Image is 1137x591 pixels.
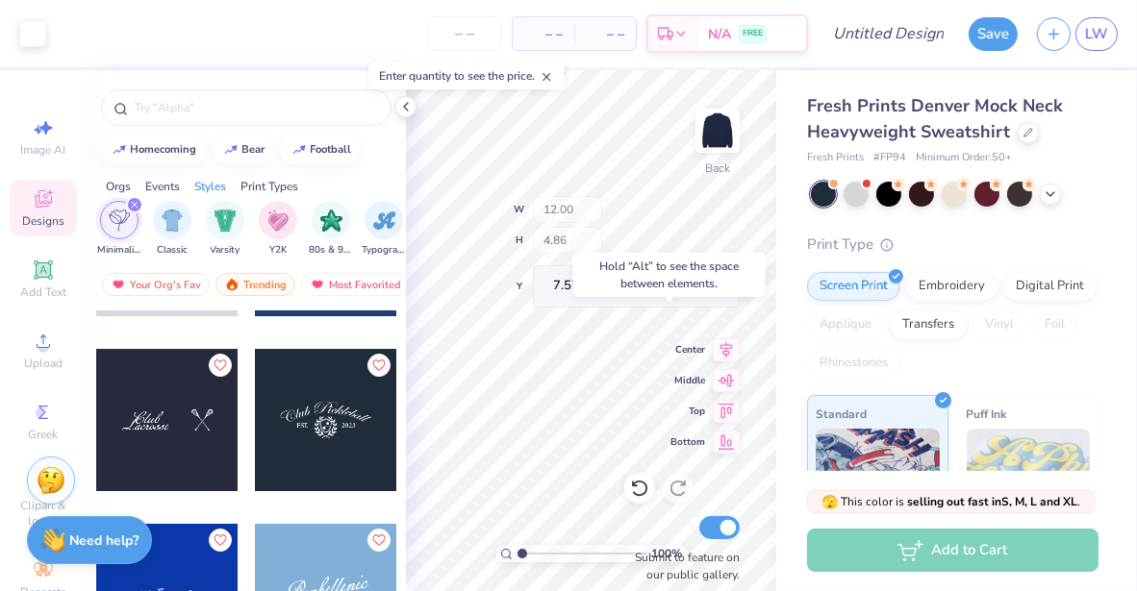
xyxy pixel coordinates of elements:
img: trend_line.gif [291,144,307,156]
div: Enter quantity to see the price. [368,62,564,89]
img: Minimalist Image [109,209,130,232]
span: Upload [24,356,63,371]
img: Classic Image [162,209,184,232]
button: filter button [362,201,406,258]
div: Foil [1032,310,1077,339]
img: 80s & 90s Image [320,209,342,232]
span: Clipart & logos [10,498,77,529]
div: Most Favorited [301,273,410,296]
span: LW [1085,23,1108,45]
span: FREE [743,27,763,40]
div: Rhinestones [807,349,900,378]
img: trend_line.gif [112,144,127,156]
input: Try "Alpha" [133,98,379,117]
span: Fresh Prints Denver Mock Neck Heavyweight Sweatshirt [807,94,1063,143]
div: Transfers [890,310,967,339]
img: Typography Image [373,209,395,232]
img: trend_line.gif [223,144,239,156]
span: Designs [22,213,64,229]
span: Puff Ink [967,404,1007,424]
span: Center [670,343,705,357]
input: Untitled Design [818,14,959,53]
span: Typography [362,243,406,258]
button: Like [367,529,391,552]
img: Varsity Image [215,209,237,232]
span: Middle [670,374,705,387]
span: Minimalist [97,243,141,258]
img: Back [698,111,737,150]
div: Events [145,178,180,195]
div: Applique [807,310,884,339]
span: Varsity [211,243,240,258]
span: # FP94 [873,150,906,166]
button: homecoming [101,135,206,164]
span: N/A [708,24,731,44]
span: Fresh Prints [807,150,864,166]
span: – – [524,24,563,44]
div: bear [242,144,265,155]
div: filter for 80s & 90s [309,201,353,258]
img: Y2K Image [267,209,289,232]
div: filter for Classic [153,201,191,258]
span: Minimum Order: 50 + [916,150,1012,166]
button: Like [209,529,232,552]
button: Save [969,17,1018,51]
div: Hold “Alt” to see the space between elements. [573,253,766,297]
div: homecoming [131,144,197,155]
button: bear [213,135,274,164]
button: filter button [309,201,353,258]
button: Like [367,354,391,377]
span: Classic [157,243,188,258]
span: Image AI [21,142,66,158]
img: Puff Ink [967,429,1091,525]
div: Screen Print [807,272,900,301]
div: football [311,144,352,155]
div: Back [705,160,730,177]
span: Y2K [269,243,287,258]
span: Standard [816,404,867,424]
div: Digital Print [1003,272,1097,301]
span: 🫣 [822,493,839,511]
div: filter for Y2K [259,201,297,258]
div: Print Type [807,234,1099,256]
button: filter button [206,201,244,258]
span: Add Text [20,284,66,300]
button: filter button [259,201,297,258]
img: most_fav.gif [310,278,325,291]
span: Bottom [670,435,705,449]
div: filter for Typography [362,201,406,258]
span: This color is . [822,493,1081,510]
span: – – [586,24,624,44]
button: filter button [97,201,141,258]
input: – – [427,16,502,51]
img: Standard [816,429,940,525]
strong: Need help? [70,531,139,550]
button: filter button [153,201,191,258]
div: Styles [194,178,226,195]
div: Vinyl [973,310,1026,339]
span: 80s & 90s [309,243,353,258]
span: Top [670,405,705,418]
div: Embroidery [906,272,998,301]
a: LW [1075,17,1118,51]
div: filter for Minimalist [97,201,141,258]
div: Print Types [240,178,298,195]
strong: selling out fast in S, M, L and XL [908,494,1078,509]
div: Trending [215,273,295,296]
span: Greek [29,427,59,442]
div: Orgs [106,178,131,195]
label: Submit to feature on our public gallery. [624,549,740,583]
button: football [281,135,361,164]
img: trending.gif [224,278,240,291]
img: most_fav.gif [111,278,126,291]
div: filter for Varsity [206,201,244,258]
div: Your Org's Fav [102,273,210,296]
button: Like [209,354,232,377]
